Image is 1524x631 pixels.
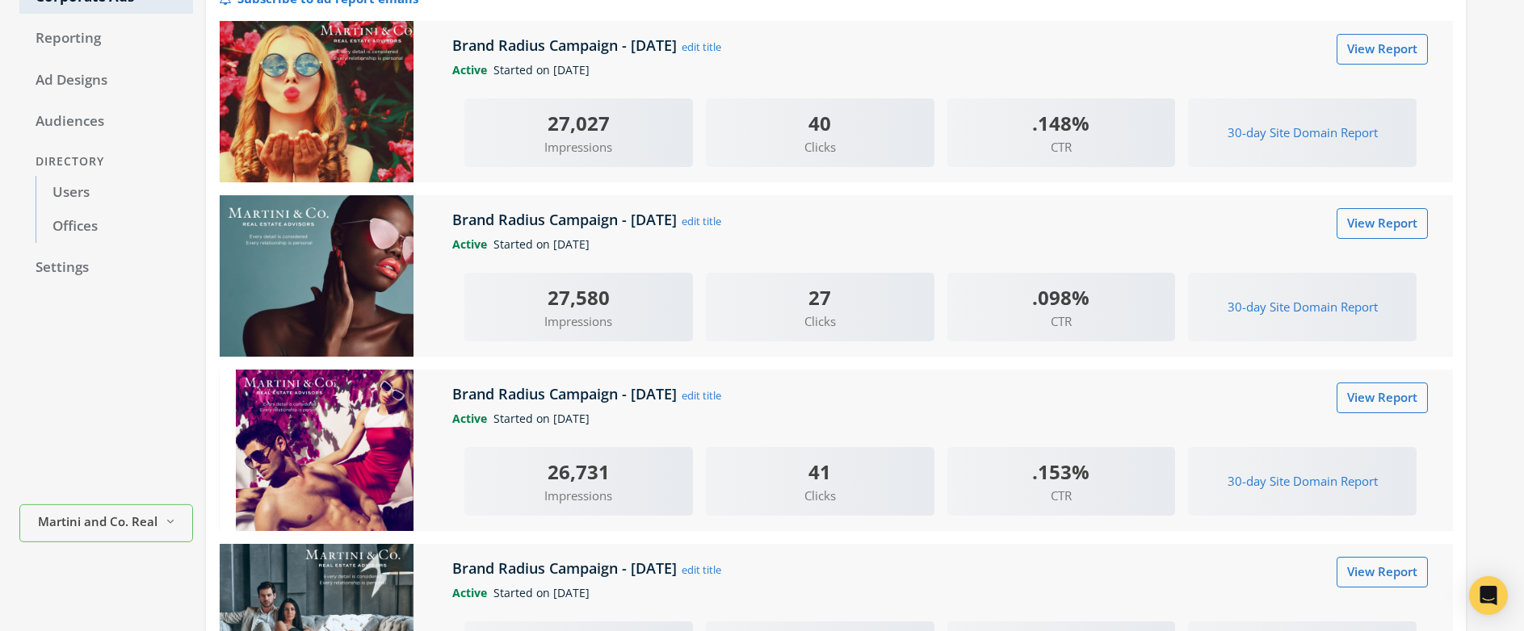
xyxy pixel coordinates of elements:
span: Clicks [706,138,934,157]
div: Directory [19,147,193,177]
div: 27,580 [464,282,693,312]
div: 27,027 [464,108,693,138]
div: .153% [947,457,1176,487]
div: Open Intercom Messenger [1469,576,1508,615]
span: CTR [947,487,1176,505]
div: 41 [706,457,934,487]
h5: Brand Radius Campaign - [DATE] [452,36,681,55]
span: Martini and Co. Real Estate Advisors [38,512,159,531]
a: View Report [1337,382,1428,412]
a: Audiences [19,105,193,139]
a: View Report [1337,208,1428,238]
img: Brand Radius Campaign - 2025-06-27 [220,370,414,531]
button: 30-day Site Domain Report [1217,292,1388,322]
span: Clicks [706,487,934,505]
a: Settings [19,251,193,285]
button: 30-day Site Domain Report [1217,466,1388,496]
span: Active [452,411,493,426]
img: Brand Radius Campaign - 2025-06-27 [220,21,414,182]
div: Started on [DATE] [440,410,1441,428]
button: edit title [681,561,722,579]
button: edit title [681,38,722,56]
button: 30-day Site Domain Report [1217,118,1388,148]
a: Reporting [19,22,193,56]
span: Active [452,62,493,77]
span: Active [452,236,493,252]
a: View Report [1337,557,1428,587]
h5: Brand Radius Campaign - [DATE] [452,384,681,403]
div: 27 [706,282,934,312]
h5: Brand Radius Campaign - [DATE] [452,558,681,578]
img: Brand Radius Campaign - 2025-06-27 [220,195,414,357]
span: Impressions [464,138,693,157]
span: CTR [947,312,1176,331]
h5: Brand Radius Campaign - [DATE] [452,210,681,229]
div: Started on [DATE] [440,236,1441,253]
div: .098% [947,282,1176,312]
div: Started on [DATE] [440,61,1441,79]
button: Martini and Co. Real Estate Advisors [19,504,193,542]
a: Offices [36,210,193,244]
div: Started on [DATE] [440,584,1441,602]
a: Users [36,176,193,210]
button: edit title [681,387,722,404]
span: CTR [947,138,1176,157]
div: .148% [947,108,1176,138]
a: View Report [1337,34,1428,64]
span: Impressions [464,487,693,505]
div: 26,731 [464,457,693,487]
span: Active [452,585,493,600]
span: Clicks [706,312,934,331]
a: Ad Designs [19,64,193,98]
span: Impressions [464,312,693,331]
button: edit title [681,212,722,230]
div: 40 [706,108,934,138]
